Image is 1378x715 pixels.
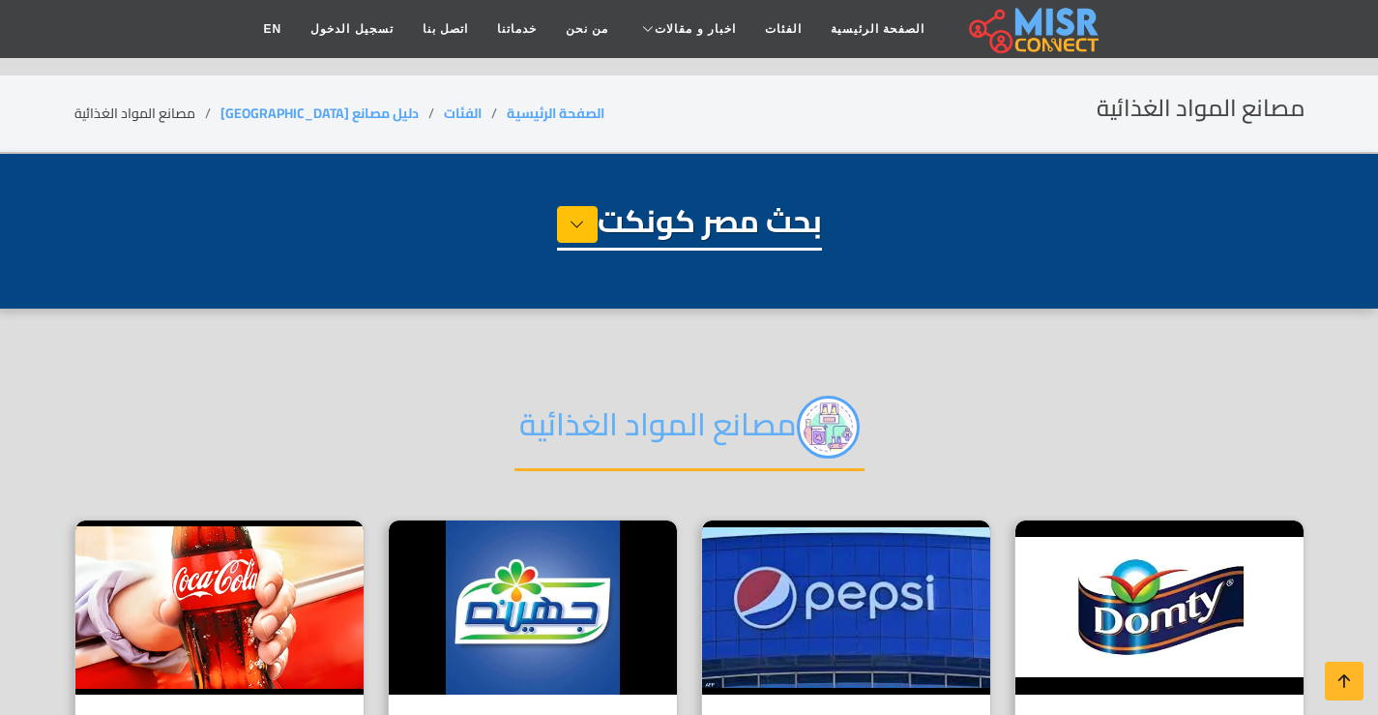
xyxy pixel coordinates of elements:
[75,521,364,695] img: شركة كوكا كولا
[74,104,220,124] li: مصانع المواد الغذائية
[220,101,419,126] a: دليل مصانع [GEOGRAPHIC_DATA]
[444,101,482,126] a: الفئات
[797,396,860,459] img: PPC0wiV957oFNXL6SBe2.webp
[702,521,990,695] img: مصنع بيبسيكو
[483,11,551,47] a: خدماتنا
[1015,521,1304,695] img: شركة دومتي
[507,101,604,126] a: الصفحة الرئيسية
[623,11,750,47] a: اخبار و مقالات
[514,396,865,471] h2: مصانع المواد الغذائية
[655,20,736,38] span: اخبار و مقالات
[249,11,297,47] a: EN
[551,11,623,47] a: من نحن
[296,11,407,47] a: تسجيل الدخول
[408,11,483,47] a: اتصل بنا
[389,521,677,695] img: شركة جهينة
[557,202,822,251] h1: بحث مصر كونكت
[1097,95,1305,123] h2: مصانع المواد الغذائية
[750,11,816,47] a: الفئات
[816,11,939,47] a: الصفحة الرئيسية
[969,5,1099,53] img: main.misr_connect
